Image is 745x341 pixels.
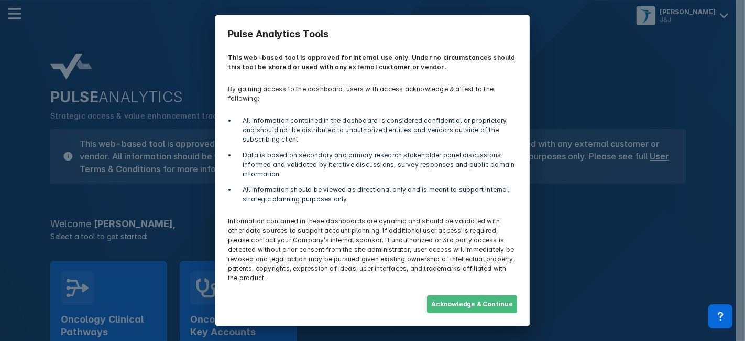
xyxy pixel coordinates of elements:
[222,47,523,78] p: This web-based tool is approved for internal use only. Under no circumstances should this tool be...
[222,210,523,289] p: Information contained in these dashboards are dynamic and should be validated with other data sou...
[222,78,523,110] p: By gaining access to the dashboard, users with access acknowledge & attest to the following:
[236,185,517,204] li: All information should be viewed as directional only and is meant to support internal strategic p...
[427,295,517,313] button: Acknowledge & Continue
[236,116,517,144] li: All information contained in the dashboard is considered confidential or proprietary and should n...
[222,22,523,47] h3: Pulse Analytics Tools
[236,151,517,179] li: Data is based on secondary and primary research stakeholder panel discussions informed and valida...
[708,304,732,328] div: Contact Support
